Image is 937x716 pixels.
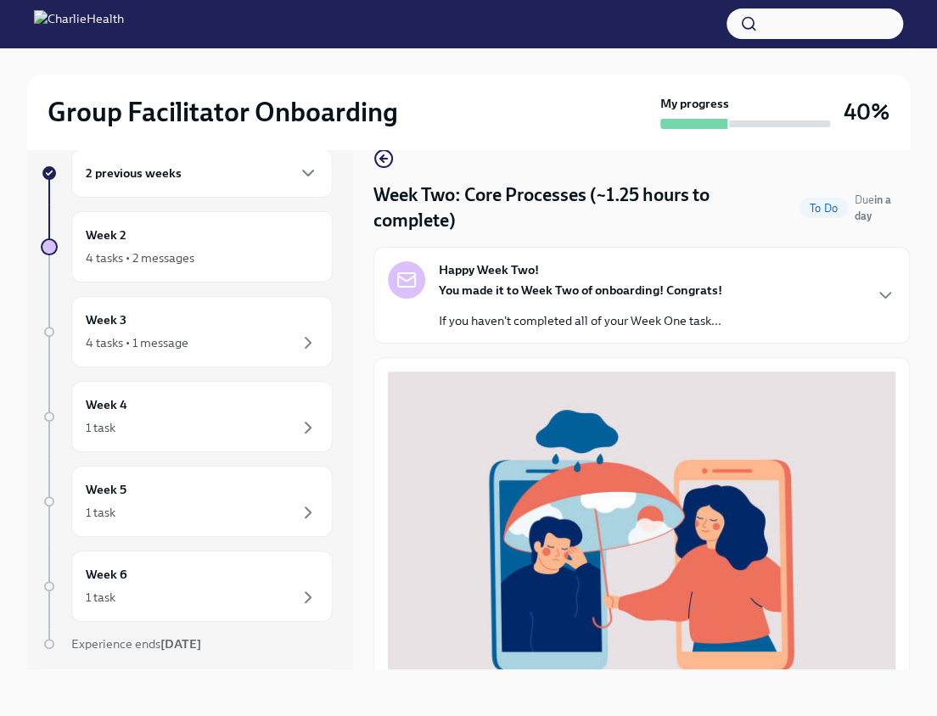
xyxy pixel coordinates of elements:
[439,261,539,278] strong: Happy Week Two!
[86,565,127,584] h6: Week 6
[41,296,333,367] a: Week 34 tasks • 1 message
[86,249,194,266] div: 4 tasks • 2 messages
[71,148,333,198] div: 2 previous weeks
[71,636,201,652] span: Experience ends
[86,395,127,414] h6: Week 4
[660,95,729,112] strong: My progress
[41,211,333,282] a: Week 24 tasks • 2 messages
[34,10,124,37] img: CharlieHealth
[800,202,848,215] span: To Do
[41,551,333,622] a: Week 61 task
[86,419,115,436] div: 1 task
[439,282,722,298] strong: You made it to Week Two of onboarding! Congrats!
[160,636,201,652] strong: [DATE]
[86,334,188,351] div: 4 tasks • 1 message
[86,226,126,244] h6: Week 2
[439,312,722,329] p: If you haven't completed all of your Week One task...
[41,381,333,452] a: Week 41 task
[86,164,182,182] h6: 2 previous weeks
[86,504,115,521] div: 1 task
[86,480,126,499] h6: Week 5
[855,193,891,222] span: Due
[844,97,889,127] h3: 40%
[86,310,126,329] h6: Week 3
[86,589,115,606] div: 1 task
[855,192,910,224] span: September 29th, 2025 10:00
[388,372,895,710] button: Zoom image
[41,466,333,537] a: Week 51 task
[48,95,398,129] h2: Group Facilitator Onboarding
[373,182,793,233] h4: Week Two: Core Processes (~1.25 hours to complete)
